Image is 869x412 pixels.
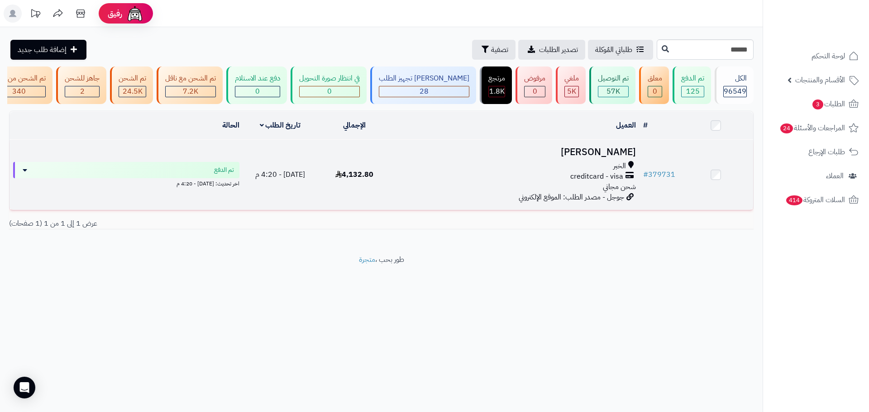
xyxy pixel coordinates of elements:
[299,73,360,84] div: في انتظار صورة التحويل
[554,66,587,104] a: ملغي 5K
[165,73,216,84] div: تم الشحن مع ناقل
[472,40,516,60] button: تصفية
[681,73,704,84] div: تم الدفع
[769,165,864,187] a: العملاء
[769,189,864,211] a: السلات المتروكة414
[183,86,198,97] span: 7.2K
[335,169,373,180] span: 4,132.80
[489,86,505,97] div: 1845
[613,161,626,171] span: الخبر
[769,141,864,163] a: طلبات الإرجاع
[13,178,239,188] div: اخر تحديث: [DATE] - 4:20 م
[648,73,662,84] div: معلق
[126,5,144,23] img: ai-face.png
[567,86,576,97] span: 5K
[2,218,382,229] div: عرض 1 إلى 1 من 1 (1 صفحات)
[108,66,155,104] a: تم الشحن 24.5K
[65,86,99,97] div: 2
[519,192,624,203] span: جوجل - مصدر الطلب: الموقع الإلكتروني
[518,40,585,60] a: تصدير الطلبات
[235,86,280,97] div: 0
[235,73,280,84] div: دفع عند الاستلام
[564,73,579,84] div: ملغي
[514,66,554,104] a: مرفوض 0
[795,74,845,86] span: الأقسام والمنتجات
[327,86,332,97] span: 0
[289,66,368,104] a: في انتظار صورة التحويل 0
[826,170,844,182] span: العملاء
[123,86,143,97] span: 24.5K
[616,120,636,131] a: العميل
[808,146,845,158] span: طلبات الإرجاع
[420,86,429,97] span: 28
[539,44,578,55] span: تصدير الطلبات
[588,40,653,60] a: طلباتي المُوكلة
[24,5,47,25] a: تحديثات المنصة
[570,171,623,182] span: creditcard - visa
[598,73,629,84] div: تم التوصيل
[368,66,478,104] a: [PERSON_NAME] تجهيز الطلب 28
[595,44,632,55] span: طلباتي المُوكلة
[18,44,67,55] span: إضافة طلب جديد
[255,86,260,97] span: 0
[769,117,864,139] a: المراجعات والأسئلة24
[54,66,108,104] a: جاهز للشحن 2
[478,66,514,104] a: مرتجع 1.8K
[12,86,26,97] span: 340
[598,86,628,97] div: 57046
[643,169,675,180] a: #379731
[214,166,234,175] span: تم الدفع
[606,86,620,97] span: 57K
[525,86,545,97] div: 0
[119,73,146,84] div: تم الشحن
[260,120,301,131] a: تاريخ الطلب
[587,66,637,104] a: تم التوصيل 57K
[565,86,578,97] div: 4998
[643,120,648,131] a: #
[648,86,662,97] div: 0
[222,120,239,131] a: الحالة
[603,181,636,192] span: شحن مجاني
[491,44,508,55] span: تصفية
[379,73,469,84] div: [PERSON_NAME] تجهيز الطلب
[807,23,860,42] img: logo-2.png
[379,86,469,97] div: 28
[224,66,289,104] a: دفع عند الاستلام 0
[769,45,864,67] a: لوحة التحكم
[643,169,648,180] span: #
[119,86,146,97] div: 24497
[65,73,100,84] div: جاهز للشحن
[80,86,85,97] span: 2
[300,86,359,97] div: 0
[785,194,845,206] span: السلات المتروكة
[166,86,215,97] div: 7222
[786,195,802,205] span: 414
[108,8,122,19] span: رفيق
[653,86,657,97] span: 0
[255,169,305,180] span: [DATE] - 4:20 م
[10,40,86,60] a: إضافة طلب جديد
[488,73,505,84] div: مرتجع
[724,86,746,97] span: 96549
[671,66,713,104] a: تم الدفع 125
[359,254,375,265] a: متجرة
[812,50,845,62] span: لوحة التحكم
[779,122,845,134] span: المراجعات والأسئلة
[812,98,845,110] span: الطلبات
[723,73,747,84] div: الكل
[812,99,823,109] span: 3
[489,86,505,97] span: 1.8K
[396,147,636,157] h3: [PERSON_NAME]
[155,66,224,104] a: تم الشحن مع ناقل 7.2K
[524,73,545,84] div: مرفوض
[14,377,35,398] div: Open Intercom Messenger
[682,86,704,97] div: 125
[713,66,755,104] a: الكل96549
[780,123,793,133] span: 24
[533,86,537,97] span: 0
[686,86,700,97] span: 125
[769,93,864,115] a: الطلبات3
[637,66,671,104] a: معلق 0
[343,120,366,131] a: الإجمالي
